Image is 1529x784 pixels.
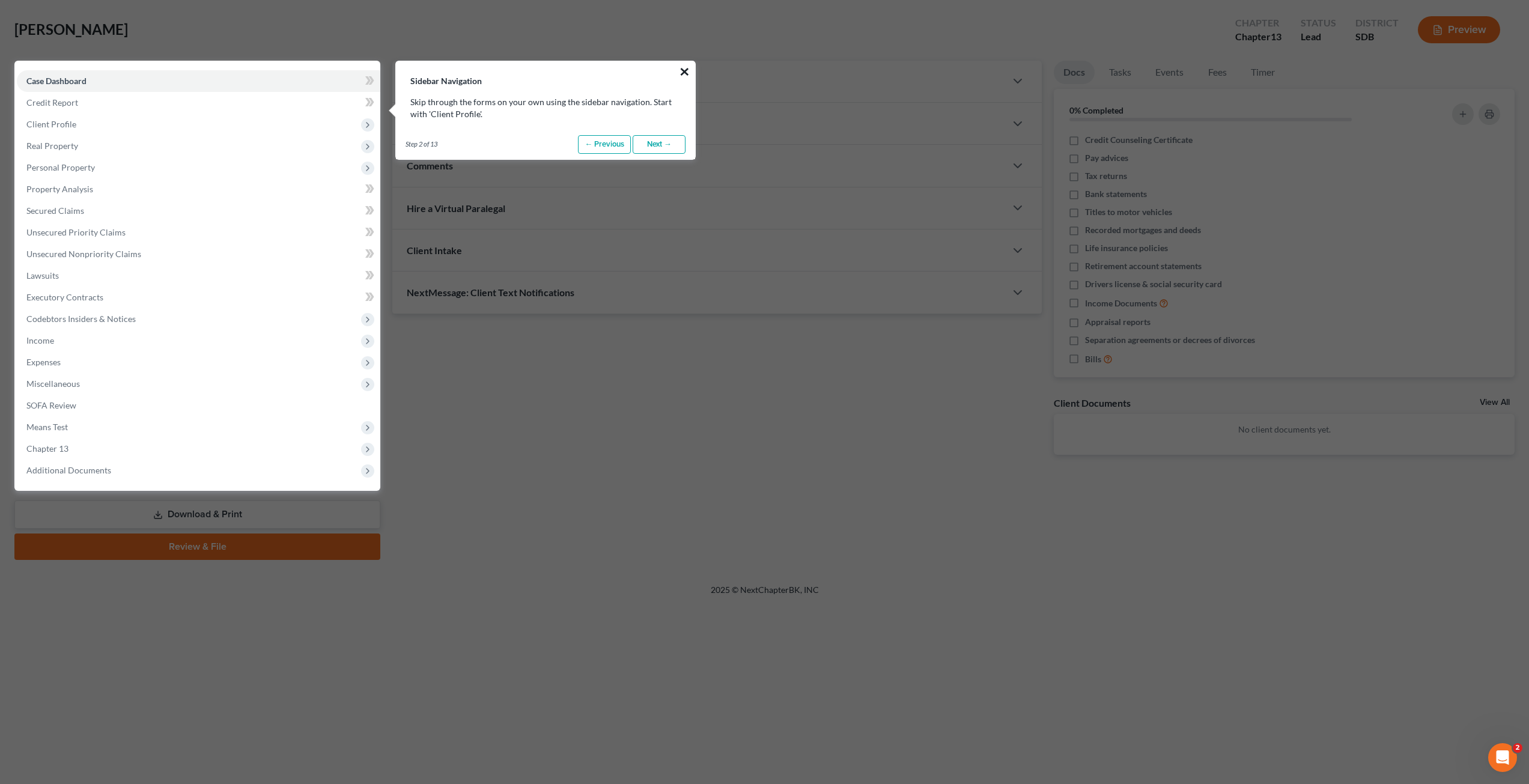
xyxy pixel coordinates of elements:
span: Property Analysis [26,184,93,194]
a: Property Analysis [17,178,380,200]
a: Next → [633,135,685,154]
span: Secured Claims [26,205,84,216]
span: Additional Documents [26,465,111,475]
span: Unsecured Nonpriority Claims [26,249,141,259]
span: Means Test [26,422,68,432]
span: Case Dashboard [26,76,87,86]
a: ← Previous [578,135,631,154]
a: Executory Contracts [17,287,380,308]
span: Credit Report [26,97,78,108]
iframe: Intercom live chat [1488,743,1517,772]
a: Case Dashboard [17,70,380,92]
a: Secured Claims [17,200,380,222]
a: Unsecured Priority Claims [17,222,380,243]
p: Skip through the forms on your own using the sidebar navigation. Start with 'Client Profile'. [410,96,681,120]
span: Miscellaneous [26,378,80,389]
span: SOFA Review [26,400,76,410]
span: Codebtors Insiders & Notices [26,314,136,324]
span: Unsecured Priority Claims [26,227,126,237]
a: Unsecured Nonpriority Claims [17,243,380,265]
span: Chapter 13 [26,443,68,454]
span: Real Property [26,141,78,151]
span: Expenses [26,357,61,367]
span: 2 [1513,743,1522,753]
a: Credit Report [17,92,380,114]
span: Executory Contracts [26,292,103,302]
h3: Sidebar Navigation [396,61,695,87]
span: Income [26,335,54,345]
span: Client Profile [26,119,76,129]
a: Lawsuits [17,265,380,287]
span: Lawsuits [26,270,59,281]
span: Step 2 of 13 [406,139,437,149]
span: Personal Property [26,162,95,172]
button: × [679,62,690,81]
a: SOFA Review [17,395,380,416]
